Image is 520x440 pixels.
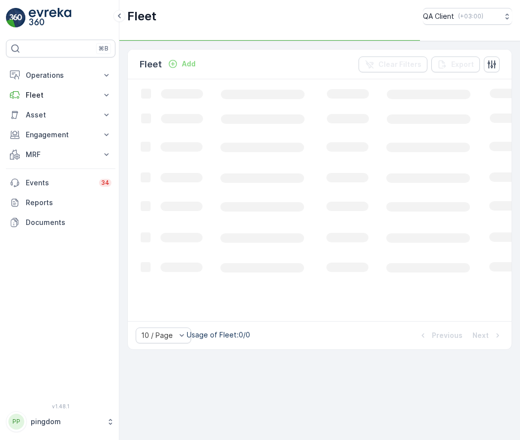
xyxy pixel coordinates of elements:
[423,11,454,21] p: QA Client
[164,58,200,70] button: Add
[451,59,474,69] p: Export
[6,411,115,432] button: PPpingdom
[6,173,115,193] a: Events34
[359,56,427,72] button: Clear Filters
[6,193,115,213] a: Reports
[182,59,196,69] p: Add
[187,330,250,340] p: Usage of Fleet : 0/0
[127,8,156,24] p: Fleet
[26,110,96,120] p: Asset
[26,198,111,208] p: Reports
[99,45,108,53] p: ⌘B
[26,70,96,80] p: Operations
[29,8,71,28] img: logo_light-DOdMpM7g.png
[423,8,512,25] button: QA Client(+03:00)
[6,8,26,28] img: logo
[26,150,96,160] p: MRF
[6,213,115,232] a: Documents
[6,85,115,105] button: Fleet
[6,145,115,165] button: MRF
[6,65,115,85] button: Operations
[378,59,421,69] p: Clear Filters
[31,417,102,427] p: pingdom
[472,330,489,340] p: Next
[417,330,464,341] button: Previous
[458,12,483,20] p: ( +03:00 )
[471,330,504,341] button: Next
[6,125,115,145] button: Engagement
[8,414,24,430] div: PP
[26,218,111,227] p: Documents
[26,130,96,140] p: Engagement
[6,105,115,125] button: Asset
[432,330,463,340] p: Previous
[431,56,480,72] button: Export
[26,178,93,188] p: Events
[140,57,162,71] p: Fleet
[101,179,109,187] p: 34
[6,403,115,409] span: v 1.48.1
[26,90,96,100] p: Fleet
